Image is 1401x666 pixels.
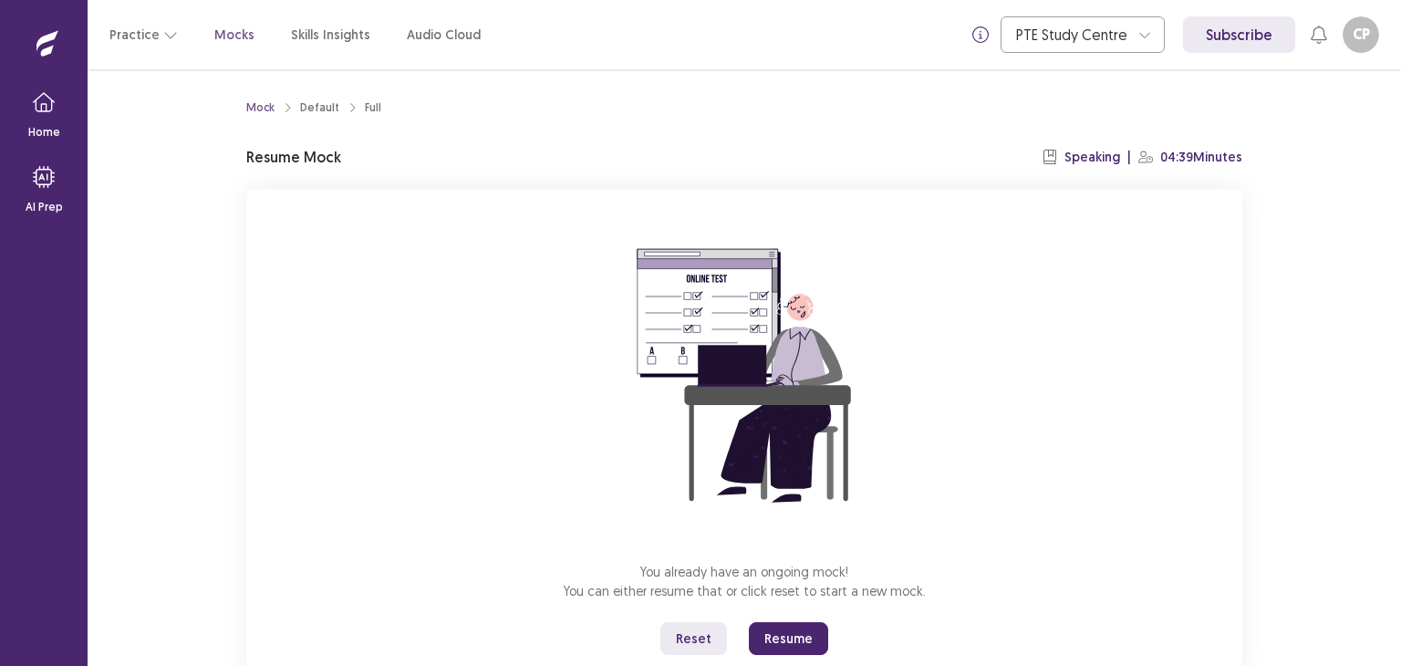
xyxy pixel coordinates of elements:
button: Resume [749,622,828,655]
a: Subscribe [1183,16,1295,53]
a: Skills Insights [291,26,370,45]
a: Mocks [214,26,254,45]
button: CP [1343,16,1379,53]
button: info [964,18,997,51]
button: Practice [109,18,178,51]
p: You already have an ongoing mock! You can either resume that or click reset to start a new mock. [564,562,926,600]
a: Mock [246,99,275,116]
p: | [1127,148,1131,167]
nav: breadcrumb [246,99,381,116]
div: Full [365,99,381,116]
div: Default [300,99,339,116]
p: Home [28,124,60,140]
p: Resume Mock [246,146,341,168]
a: Audio Cloud [407,26,481,45]
div: PTE Study Centre [1016,17,1129,52]
button: Reset [660,622,727,655]
img: attend-mock [580,212,908,540]
p: Speaking [1064,148,1120,167]
p: 04:39 Minutes [1160,148,1242,167]
p: AI Prep [26,199,63,215]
